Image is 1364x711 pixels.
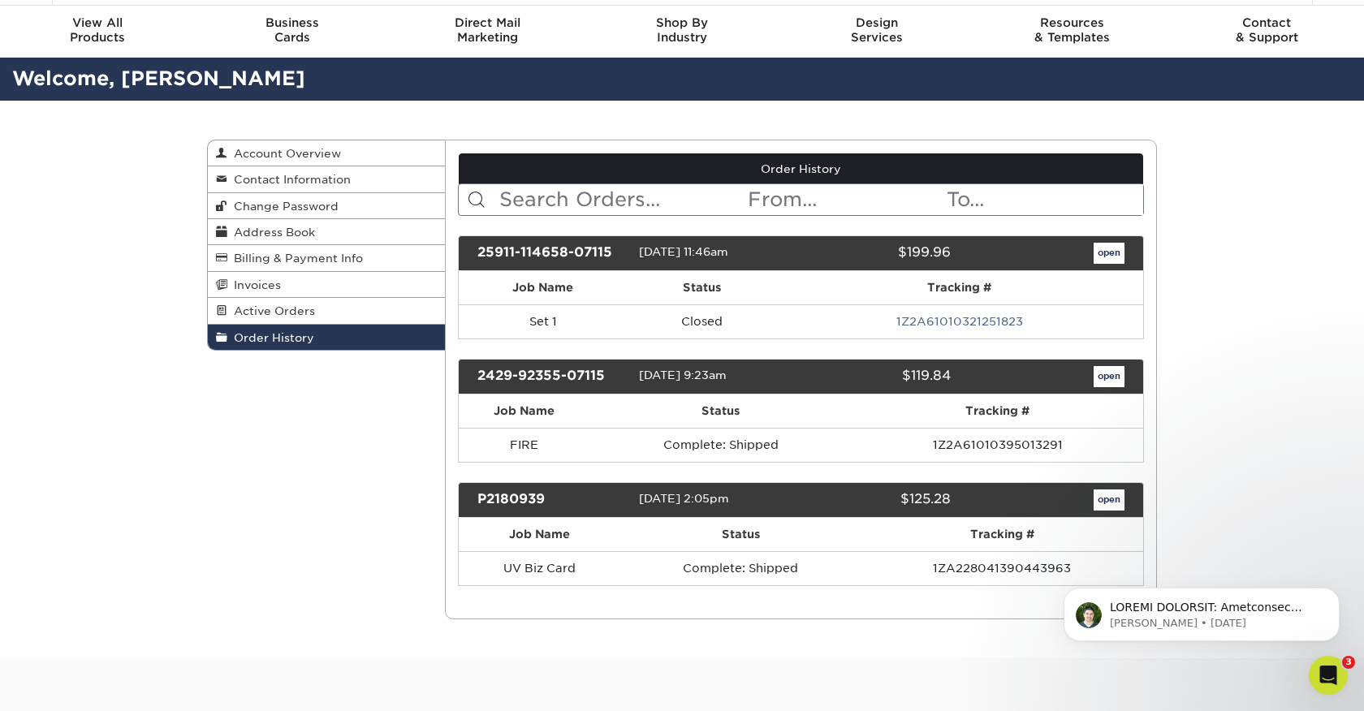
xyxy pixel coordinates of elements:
input: To... [945,184,1143,215]
th: Tracking # [861,518,1143,551]
a: Order History [459,153,1144,184]
a: BusinessCards [195,6,390,58]
span: Active Orders [227,304,315,317]
span: [DATE] 2:05pm [639,492,729,505]
span: 3 [1342,656,1355,669]
div: Industry [585,15,779,45]
a: Direct MailMarketing [390,6,585,58]
td: 1ZA228041390443963 [861,551,1143,585]
span: [DATE] 9:23am [639,368,727,381]
th: Job Name [459,394,590,428]
span: Contact [1169,15,1364,30]
span: Account Overview [227,147,341,160]
input: Search Orders... [498,184,747,215]
a: Order History [208,325,445,350]
a: Address Book [208,219,445,245]
th: Status [589,394,852,428]
a: DesignServices [779,6,974,58]
a: open [1094,243,1124,264]
th: Status [620,518,861,551]
span: Address Book [227,226,315,239]
td: UV Biz Card [459,551,620,585]
iframe: Intercom notifications message [1039,554,1364,667]
div: Marketing [390,15,585,45]
div: 25911-114658-07115 [465,243,639,264]
div: Services [779,15,974,45]
div: 2429-92355-07115 [465,366,639,387]
a: Invoices [208,272,445,298]
span: Billing & Payment Info [227,252,363,265]
a: Billing & Payment Info [208,245,445,271]
span: Order History [227,331,314,344]
td: 1Z2A61010395013291 [852,428,1143,462]
div: & Support [1169,15,1364,45]
a: Resources& Templates [974,6,1169,58]
div: P2180939 [465,489,639,511]
span: [DATE] 11:46am [639,245,728,258]
td: Complete: Shipped [620,551,861,585]
iframe: Intercom live chat [1309,656,1348,695]
span: Invoices [227,278,281,291]
div: & Templates [974,15,1169,45]
div: $119.84 [788,366,962,387]
a: open [1094,489,1124,511]
th: Status [628,271,776,304]
div: Cards [195,15,390,45]
div: $125.28 [788,489,962,511]
a: Active Orders [208,298,445,324]
a: Shop ByIndustry [585,6,779,58]
th: Job Name [459,518,620,551]
span: Resources [974,15,1169,30]
th: Job Name [459,271,628,304]
a: 1Z2A61010321251823 [896,315,1023,328]
a: Contact Information [208,166,445,192]
td: Closed [628,304,776,338]
span: Design [779,15,974,30]
span: Change Password [227,200,339,213]
a: open [1094,366,1124,387]
th: Tracking # [775,271,1143,304]
td: Set 1 [459,304,628,338]
a: Contact& Support [1169,6,1364,58]
input: From... [746,184,944,215]
span: Direct Mail [390,15,585,30]
span: Contact Information [227,173,351,186]
span: Business [195,15,390,30]
td: FIRE [459,428,590,462]
a: Account Overview [208,140,445,166]
th: Tracking # [852,394,1143,428]
a: Change Password [208,193,445,219]
td: Complete: Shipped [589,428,852,462]
div: $199.96 [788,243,962,264]
span: Shop By [585,15,779,30]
